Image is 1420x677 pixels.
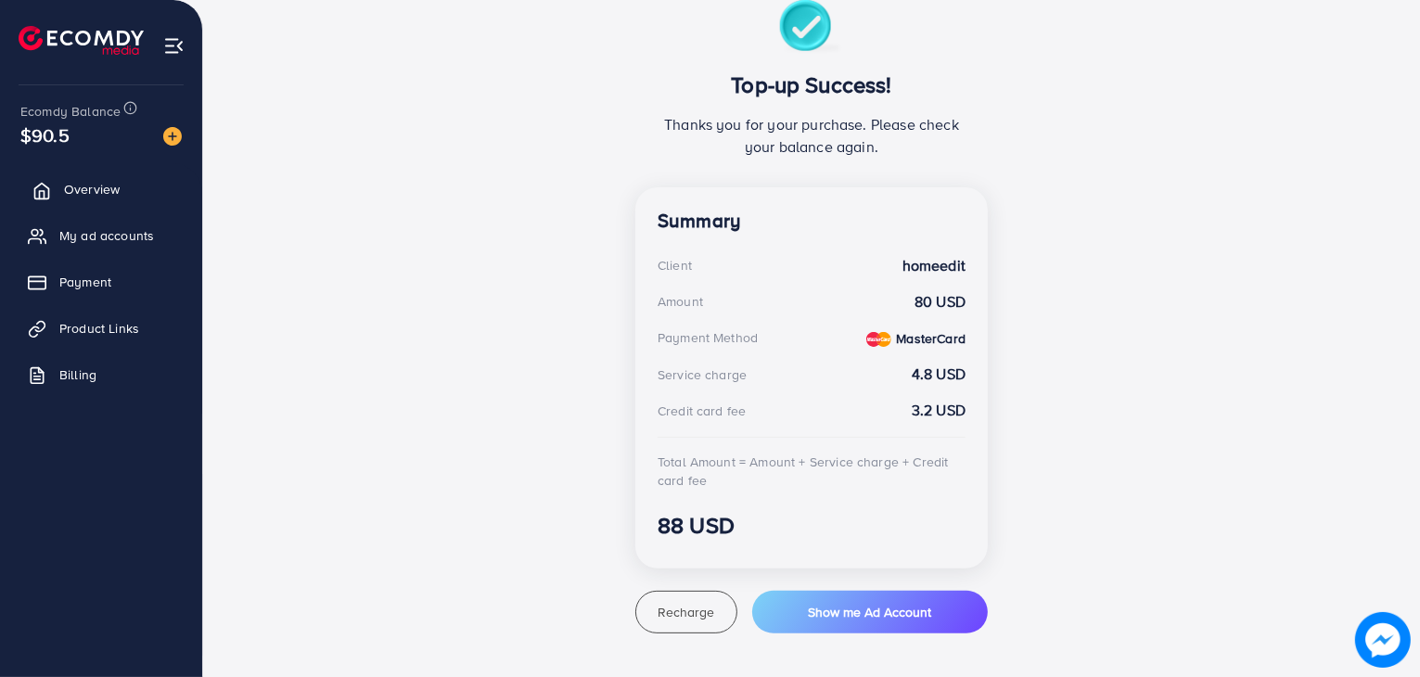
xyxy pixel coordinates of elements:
strong: 3.2 USD [912,400,966,421]
a: My ad accounts [14,217,188,254]
img: menu [163,35,185,57]
h4: Summary [658,210,966,233]
div: Payment Method [658,328,758,347]
div: Client [658,256,692,275]
strong: MasterCard [896,329,966,348]
div: Amount [658,292,703,311]
div: Total Amount = Amount + Service charge + Credit card fee [658,453,966,491]
button: Recharge [635,591,737,633]
span: Product Links [59,319,139,338]
span: My ad accounts [59,226,154,245]
strong: homeedit [902,255,966,276]
a: Product Links [14,310,188,347]
strong: 4.8 USD [912,364,966,385]
span: Payment [59,273,111,291]
button: Show me Ad Account [752,591,988,633]
img: logo [19,26,144,55]
img: image [163,127,182,146]
div: Credit card fee [658,402,746,420]
h3: Top-up Success! [658,71,966,98]
img: image [1358,615,1407,664]
span: Ecomdy Balance [20,102,121,121]
span: Billing [59,365,96,384]
a: Overview [14,171,188,208]
span: $90.5 [29,109,60,161]
p: Thanks you for your purchase. Please check your balance again. [658,113,966,158]
img: credit [866,332,891,347]
div: Service charge [658,365,747,384]
span: Recharge [658,603,714,621]
span: Overview [64,180,120,198]
a: Billing [14,356,188,393]
a: Payment [14,263,188,300]
h3: 88 USD [658,512,966,539]
strong: 80 USD [915,291,966,313]
span: Show me Ad Account [808,603,931,621]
